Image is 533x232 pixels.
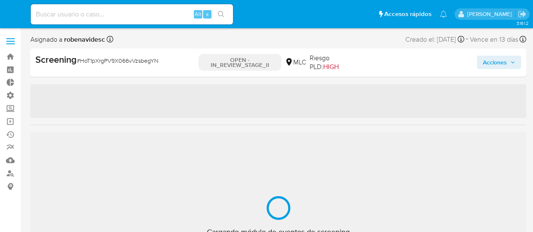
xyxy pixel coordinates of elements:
button: search-icon [212,8,230,20]
a: Salir [518,10,527,19]
span: ‌ [30,84,526,118]
a: Notificaciones [440,11,447,18]
span: Asignado a [30,35,105,44]
div: Creado el: [DATE] [405,34,464,45]
b: Screening [35,53,77,66]
span: # HoT1pXrgPV9X066vVzsbegYN [77,56,158,65]
span: Alt [195,10,201,18]
b: robenavidesc [62,35,105,44]
p: rociodaniela.benavidescatalan@mercadolibre.cl [467,10,515,18]
input: Buscar usuario o caso... [31,9,233,20]
span: Acciones [483,56,507,69]
span: Riesgo PLD: [310,53,358,72]
span: Vence en 13 días [470,35,518,44]
p: OPEN - IN_REVIEW_STAGE_II [198,54,281,71]
span: Accesos rápidos [384,10,431,19]
div: MLC [285,58,306,67]
span: s [206,10,209,18]
span: - [466,34,468,45]
span: HIGH [323,62,339,72]
button: Acciones [477,56,521,69]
